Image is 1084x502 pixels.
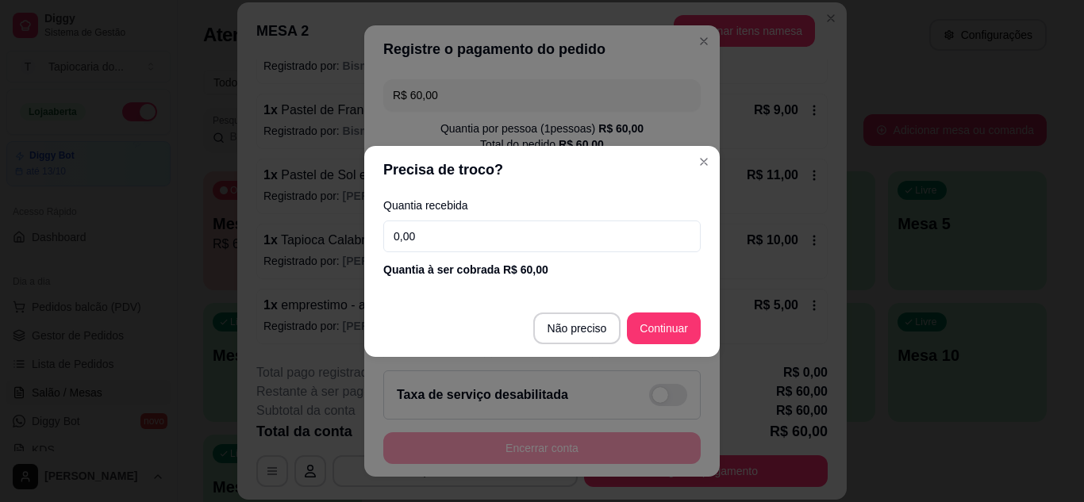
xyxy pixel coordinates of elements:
[627,312,701,344] button: Continuar
[533,312,621,344] button: Não preciso
[383,262,701,278] div: Quantia à ser cobrada R$ 60,00
[383,200,701,211] label: Quantia recebida
[364,146,720,194] header: Precisa de troco?
[691,149,717,174] button: Close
